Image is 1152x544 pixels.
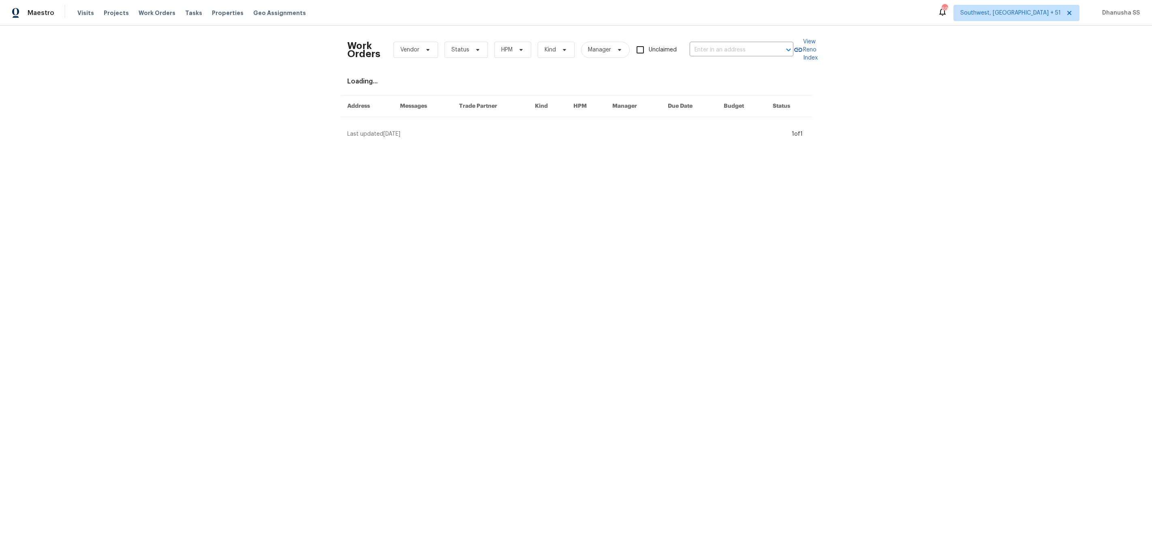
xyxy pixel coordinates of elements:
th: HPM [567,96,606,117]
div: 1 of 1 [792,130,803,138]
span: Status [451,46,469,54]
span: Manager [588,46,611,54]
a: View Reno Index [793,38,818,62]
th: Budget [717,96,766,117]
span: Geo Assignments [253,9,306,17]
th: Kind [528,96,567,117]
span: Vendor [400,46,419,54]
th: Manager [606,96,662,117]
span: Tasks [185,10,202,16]
span: Unclaimed [649,46,677,54]
span: Projects [104,9,129,17]
input: Enter in an address [690,44,771,56]
th: Messages [393,96,453,117]
th: Trade Partner [453,96,528,117]
th: Address [341,96,393,117]
div: Loading... [347,77,805,85]
button: Open [783,44,794,55]
span: Maestro [28,9,54,17]
span: Dhanusha SS [1099,9,1140,17]
th: Status [766,96,811,117]
th: Due Date [661,96,717,117]
span: HPM [501,46,513,54]
h2: Work Orders [347,42,380,58]
span: [DATE] [383,131,400,137]
span: Visits [77,9,94,17]
span: Southwest, [GEOGRAPHIC_DATA] + 51 [960,9,1061,17]
span: Properties [212,9,244,17]
div: 694 [942,5,947,13]
span: Kind [545,46,556,54]
span: Work Orders [139,9,175,17]
div: Last updated [347,130,789,138]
